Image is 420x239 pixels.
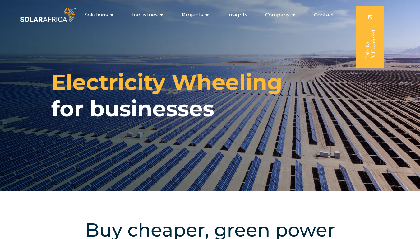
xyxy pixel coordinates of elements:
[51,69,282,122] h1: for businesses
[364,22,376,59] h5: Talk to [GEOGRAPHIC_DATA]
[227,11,247,19] a: Insights
[182,11,203,19] span: Projects
[132,11,158,19] span: Industries
[51,69,282,96] span: Electricity Wheeling
[77,9,339,21] nav: Menu
[265,11,290,19] span: Company
[77,9,339,21] div: Menu Toggle
[85,11,108,19] span: Solutions
[314,11,334,19] a: Contact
